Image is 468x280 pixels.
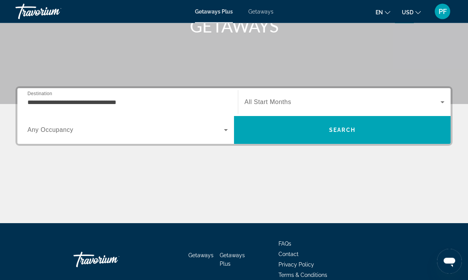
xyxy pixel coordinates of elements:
[376,7,390,18] button: Change language
[329,127,355,133] span: Search
[234,116,451,144] button: Search
[376,9,383,15] span: en
[278,262,314,268] a: Privacy Policy
[248,9,273,15] a: Getaways
[439,8,447,15] span: PF
[27,98,228,108] input: Select destination
[278,241,291,247] a: FAQs
[188,253,214,259] a: Getaways
[27,127,73,133] span: Any Occupancy
[195,9,233,15] a: Getaways Plus
[278,272,327,278] a: Terms & Conditions
[220,253,245,267] a: Getaways Plus
[432,3,453,20] button: User Menu
[73,248,151,271] a: Go Home
[402,7,421,18] button: Change currency
[402,9,413,15] span: USD
[437,249,462,274] iframe: Button to launch messaging window
[278,251,299,258] a: Contact
[27,91,52,96] span: Destination
[244,99,291,106] span: All Start Months
[15,2,93,22] a: Travorium
[17,89,451,144] div: Search widget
